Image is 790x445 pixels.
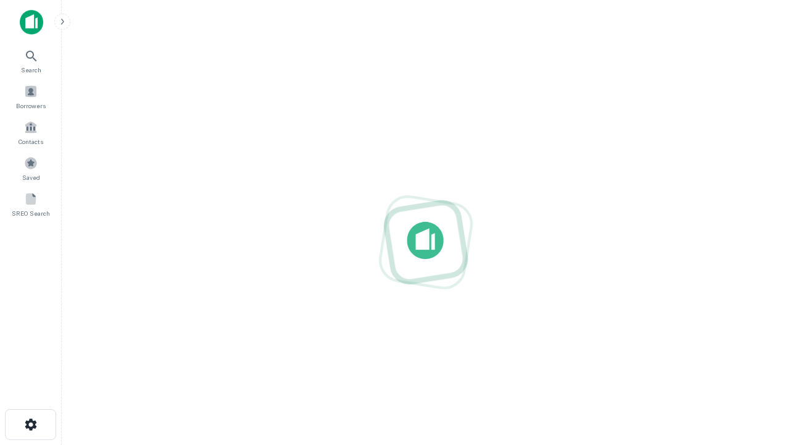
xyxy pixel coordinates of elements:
[4,187,58,221] a: SREO Search
[22,172,40,182] span: Saved
[19,137,43,146] span: Contacts
[12,208,50,218] span: SREO Search
[16,101,46,111] span: Borrowers
[728,346,790,405] iframe: Chat Widget
[4,151,58,185] a: Saved
[4,80,58,113] a: Borrowers
[21,65,41,75] span: Search
[4,44,58,77] a: Search
[20,10,43,35] img: capitalize-icon.png
[4,116,58,149] a: Contacts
